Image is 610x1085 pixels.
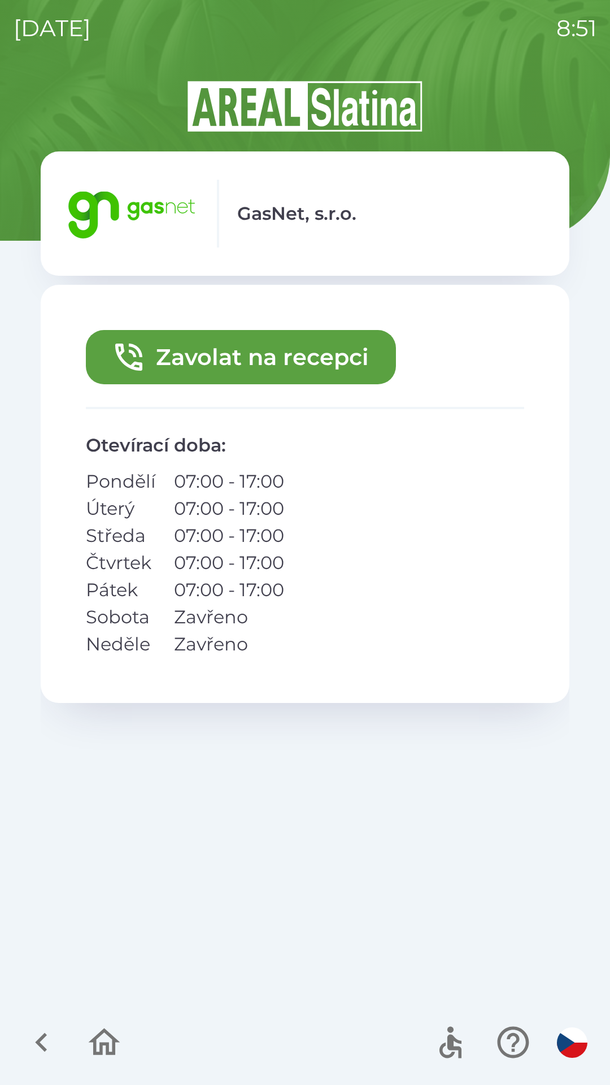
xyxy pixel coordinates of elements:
[86,432,524,459] p: Otevírací doba :
[63,180,199,248] img: 95bd5263-4d84-4234-8c68-46e365c669f1.png
[86,468,156,495] p: Pondělí
[86,604,156,631] p: Sobota
[237,200,356,227] p: GasNet, s.r.o.
[86,549,156,576] p: Čtvrtek
[557,1027,587,1058] img: cs flag
[86,330,396,384] button: Zavolat na recepci
[86,495,156,522] p: Úterý
[86,576,156,604] p: Pátek
[556,11,596,45] p: 8:51
[174,549,284,576] p: 07:00 - 17:00
[86,522,156,549] p: Středa
[41,79,569,133] img: Logo
[174,468,284,495] p: 07:00 - 17:00
[174,631,284,658] p: Zavřeno
[174,604,284,631] p: Zavřeno
[174,576,284,604] p: 07:00 - 17:00
[14,11,91,45] p: [DATE]
[86,631,156,658] p: Neděle
[174,495,284,522] p: 07:00 - 17:00
[174,522,284,549] p: 07:00 - 17:00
